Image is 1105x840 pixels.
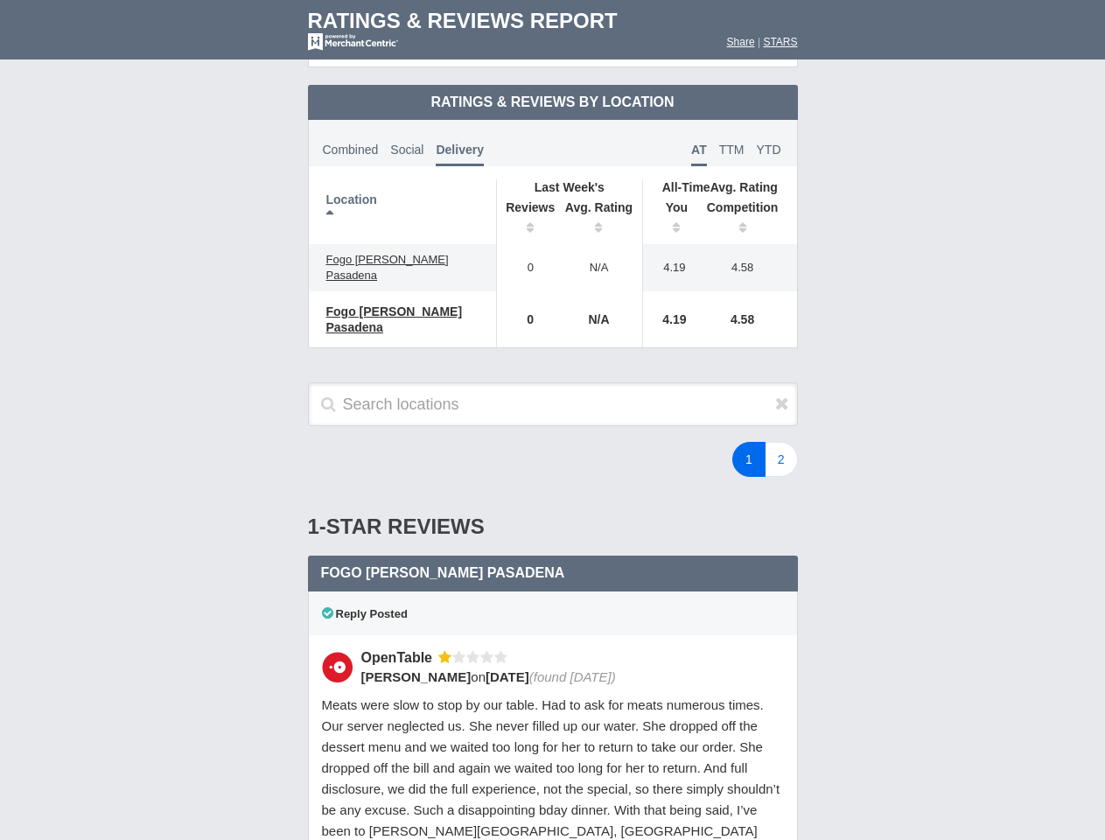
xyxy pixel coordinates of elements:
[643,195,697,244] th: You: activate to sort column ascending
[308,498,798,556] div: 1-Star Reviews
[697,195,797,244] th: Competition: activate to sort column ascending
[322,652,353,682] img: OpenTable
[765,442,798,477] a: 2
[436,143,483,166] span: Delivery
[323,143,379,157] span: Combined
[757,143,781,157] span: YTD
[321,565,565,580] span: Fogo [PERSON_NAME] Pasadena
[556,244,643,291] td: N/A
[322,607,408,620] span: Reply Posted
[758,36,760,48] span: |
[309,179,497,244] th: Location: activate to sort column descending
[529,669,616,684] span: (found [DATE])
[496,195,556,244] th: Reviews: activate to sort column ascending
[719,143,745,157] span: TTM
[496,179,642,195] th: Last Week's
[697,291,797,347] td: 4.58
[486,669,529,684] span: [DATE]
[390,143,423,157] span: Social
[643,244,697,291] td: 4.19
[496,244,556,291] td: 0
[763,36,797,48] a: STARS
[326,253,449,282] span: Fogo [PERSON_NAME] Pasadena
[308,33,398,51] img: mc-powered-by-logo-white-103.png
[643,291,697,347] td: 4.19
[556,291,643,347] td: N/A
[697,244,797,291] td: 4.58
[732,442,766,477] a: 1
[662,180,710,194] span: All-Time
[691,143,707,166] span: AT
[308,85,798,120] td: Ratings & Reviews by Location
[326,304,463,334] span: Fogo [PERSON_NAME] Pasadena
[318,301,487,338] a: Fogo [PERSON_NAME] Pasadena
[727,36,755,48] a: Share
[318,249,487,286] a: Fogo [PERSON_NAME] Pasadena
[556,195,643,244] th: Avg. Rating: activate to sort column ascending
[361,648,439,667] div: OpenTable
[361,668,773,686] div: on
[361,669,472,684] span: [PERSON_NAME]
[643,179,797,195] th: Avg. Rating
[496,291,556,347] td: 0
